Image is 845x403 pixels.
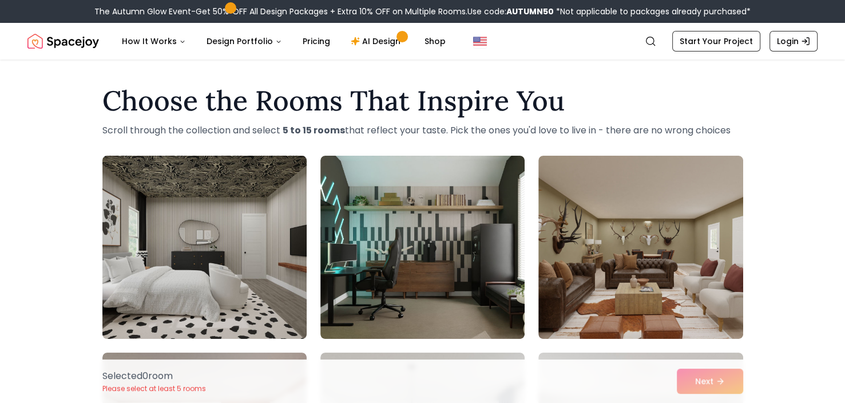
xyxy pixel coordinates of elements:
img: United States [473,34,487,48]
a: Start Your Project [672,31,760,52]
a: Spacejoy [27,30,99,53]
img: Room room-3 [538,156,743,339]
div: The Autumn Glow Event-Get 50% OFF All Design Packages + Extra 10% OFF on Multiple Rooms. [94,6,751,17]
img: Room room-1 [97,151,312,343]
img: Room room-2 [320,156,525,339]
p: Please select at least 5 rooms [102,384,206,393]
h1: Choose the Rooms That Inspire You [102,87,743,114]
button: How It Works [113,30,195,53]
a: Login [769,31,818,52]
a: AI Design [342,30,413,53]
span: Use code: [467,6,554,17]
p: Selected 0 room [102,369,206,383]
nav: Main [113,30,455,53]
b: AUTUMN50 [506,6,554,17]
a: Pricing [293,30,339,53]
img: Spacejoy Logo [27,30,99,53]
p: Scroll through the collection and select that reflect your taste. Pick the ones you'd love to liv... [102,124,743,137]
strong: 5 to 15 rooms [283,124,345,137]
a: Shop [415,30,455,53]
nav: Global [27,23,818,60]
span: *Not applicable to packages already purchased* [554,6,751,17]
button: Design Portfolio [197,30,291,53]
